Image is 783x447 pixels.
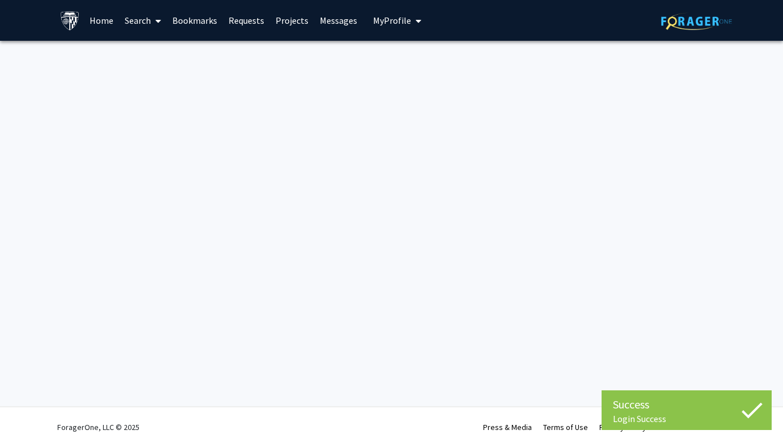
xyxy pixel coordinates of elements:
[314,1,363,40] a: Messages
[373,15,411,26] span: My Profile
[119,1,167,40] a: Search
[270,1,314,40] a: Projects
[613,396,760,413] div: Success
[599,422,646,432] a: Privacy Policy
[167,1,223,40] a: Bookmarks
[543,422,588,432] a: Terms of Use
[661,12,732,30] img: ForagerOne Logo
[57,407,139,447] div: ForagerOne, LLC © 2025
[483,422,532,432] a: Press & Media
[223,1,270,40] a: Requests
[60,11,80,31] img: Johns Hopkins University Logo
[84,1,119,40] a: Home
[613,413,760,424] div: Login Success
